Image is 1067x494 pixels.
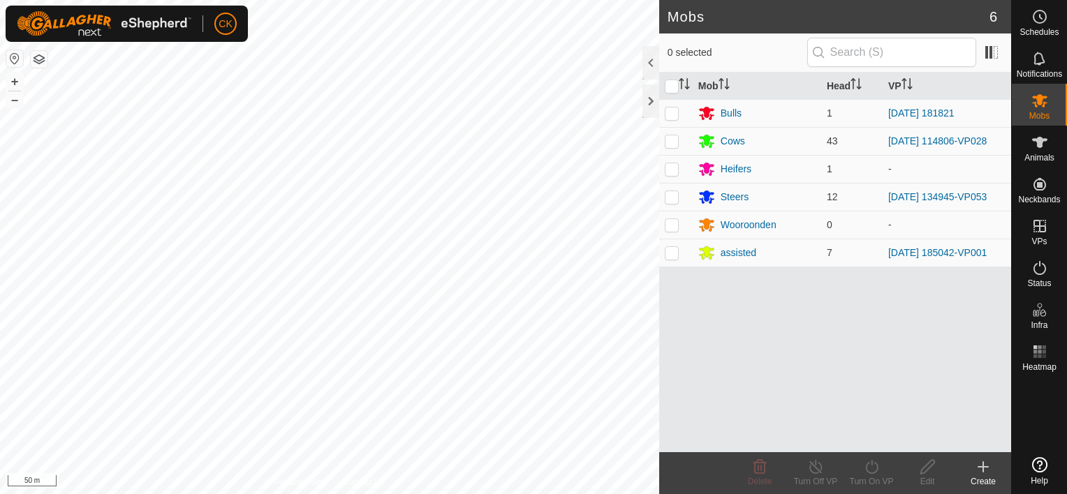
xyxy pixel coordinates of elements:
[1022,363,1057,371] span: Heatmap
[748,477,772,486] span: Delete
[1024,154,1054,162] span: Animals
[955,475,1011,488] div: Create
[888,107,955,119] a: [DATE] 181821
[344,476,385,488] a: Contact Us
[1029,112,1050,120] span: Mobs
[1027,279,1051,287] span: Status
[888,191,987,202] a: [DATE] 134945-VP053
[6,73,23,90] button: +
[827,219,832,230] span: 0
[827,247,832,258] span: 7
[668,45,807,60] span: 0 selected
[807,38,976,67] input: Search (S)
[693,73,821,100] th: Mob
[721,246,756,260] div: assisted
[219,17,232,31] span: CK
[902,80,913,91] p-sorticon: Activate to sort
[888,135,987,147] a: [DATE] 114806-VP028
[883,155,1011,183] td: -
[721,106,742,121] div: Bulls
[721,190,749,204] div: Steers
[844,475,899,488] div: Turn On VP
[827,163,832,174] span: 1
[721,162,751,177] div: Heifers
[899,475,955,488] div: Edit
[989,6,997,27] span: 6
[883,73,1011,100] th: VP
[1031,321,1047,329] span: Infra
[1031,237,1047,246] span: VPs
[719,80,730,91] p-sorticon: Activate to sort
[827,107,832,119] span: 1
[274,476,327,488] a: Privacy Policy
[679,80,690,91] p-sorticon: Activate to sort
[1017,70,1062,78] span: Notifications
[1012,451,1067,491] a: Help
[31,51,47,68] button: Map Layers
[668,8,989,25] h2: Mobs
[788,475,844,488] div: Turn Off VP
[17,11,191,36] img: Gallagher Logo
[883,211,1011,239] td: -
[821,73,883,100] th: Head
[888,247,987,258] a: [DATE] 185042-VP001
[1031,477,1048,485] span: Help
[1018,195,1060,204] span: Neckbands
[6,91,23,108] button: –
[721,134,745,149] div: Cows
[6,50,23,67] button: Reset Map
[851,80,862,91] p-sorticon: Activate to sort
[1020,28,1059,36] span: Schedules
[827,135,838,147] span: 43
[827,191,838,202] span: 12
[721,218,777,232] div: Wooroonden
